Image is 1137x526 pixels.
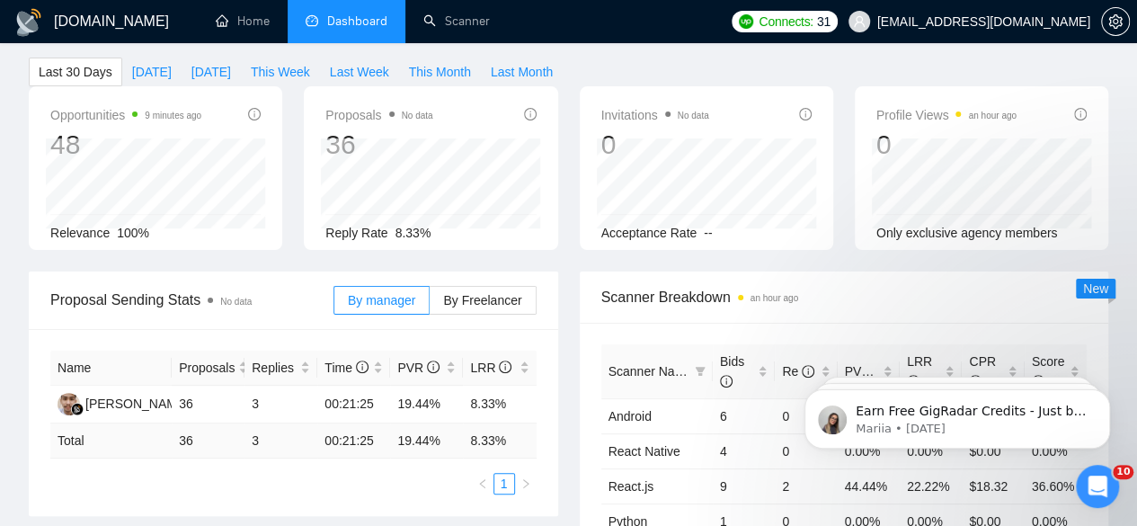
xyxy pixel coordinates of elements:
span: This Week [251,62,310,82]
td: 00:21:25 [317,386,390,423]
td: 36 [172,423,244,459]
th: Proposals [172,351,244,386]
span: Reply Rate [325,226,387,240]
span: Proposal Sending Stats [50,289,333,311]
td: 36 [172,386,244,423]
span: info-circle [356,361,369,373]
button: This Week [241,58,320,86]
span: Connects: [759,12,813,31]
span: Last Week [330,62,389,82]
span: 100% [117,226,149,240]
span: setting [1102,14,1129,29]
div: 0 [876,128,1017,162]
div: 48 [50,128,201,162]
td: $18.32 [962,468,1024,504]
span: LRR [470,361,511,375]
button: Last Week [320,58,399,86]
td: 4 [713,433,775,468]
span: 10 [1113,465,1133,479]
span: Proposals [325,104,432,126]
span: info-circle [499,361,511,373]
td: 3 [244,423,317,459]
td: 8.33 % [463,423,536,459]
button: [DATE] [182,58,241,86]
td: 8.33% [463,386,536,423]
span: [DATE] [132,62,172,82]
a: AI[PERSON_NAME] [58,396,189,410]
span: Invitations [601,104,709,126]
td: 9 [713,468,775,504]
span: right [520,478,531,489]
button: setting [1101,7,1130,36]
td: 36.60% [1025,468,1087,504]
span: No data [402,111,433,120]
td: 0 [775,398,837,433]
td: 6 [713,398,775,433]
span: Only exclusive agency members [876,226,1058,240]
span: No data [220,297,252,307]
li: Next Page [515,473,537,495]
th: Replies [244,351,317,386]
td: 19.44 % [390,423,463,459]
span: Opportunities [50,104,201,126]
span: Time [324,361,368,375]
span: Last 30 Days [39,62,112,82]
div: 0 [601,128,709,162]
time: an hour ago [751,293,798,303]
td: Total [50,423,172,459]
img: upwork-logo.png [739,14,753,29]
span: user [853,15,866,28]
span: left [477,478,488,489]
span: info-circle [1074,108,1087,120]
button: This Month [399,58,481,86]
span: info-circle [427,361,440,373]
div: [PERSON_NAME] [85,394,189,414]
td: 3 [244,386,317,423]
th: Name [50,351,172,386]
a: searchScanner [423,13,490,29]
td: 44.44% [838,468,900,504]
img: logo [14,8,43,37]
span: 31 [817,12,831,31]
span: filter [695,366,706,377]
span: By manager [348,293,415,308]
span: Last Month [491,62,553,82]
span: info-circle [799,108,812,120]
span: Scanner Name [608,364,692,379]
span: Bids [720,354,744,388]
td: 0 [775,433,837,468]
span: info-circle [720,375,733,388]
iframe: Intercom live chat [1076,465,1119,508]
li: 1 [493,473,515,495]
span: Proposals [179,358,235,378]
img: AI [58,393,80,415]
span: This Month [409,62,471,82]
a: Android [608,409,652,423]
a: homeHome [216,13,270,29]
button: [DATE] [122,58,182,86]
time: 9 minutes ago [145,111,201,120]
img: gigradar-bm.png [71,403,84,415]
a: React Native [608,444,680,459]
span: dashboard [306,14,318,27]
span: Scanner Breakdown [601,286,1088,308]
span: info-circle [524,108,537,120]
span: -- [704,226,712,240]
td: 19.44% [390,386,463,423]
span: Profile Views [876,104,1017,126]
button: Last Month [481,58,563,86]
a: 1 [494,474,514,494]
td: 00:21:25 [317,423,390,459]
span: filter [691,358,709,385]
a: setting [1101,14,1130,29]
span: 8.33% [395,226,431,240]
span: Replies [252,358,297,378]
li: Previous Page [472,473,493,495]
span: Acceptance Rate [601,226,697,240]
span: Dashboard [327,13,387,29]
button: right [515,473,537,495]
span: By Freelancer [443,293,521,308]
